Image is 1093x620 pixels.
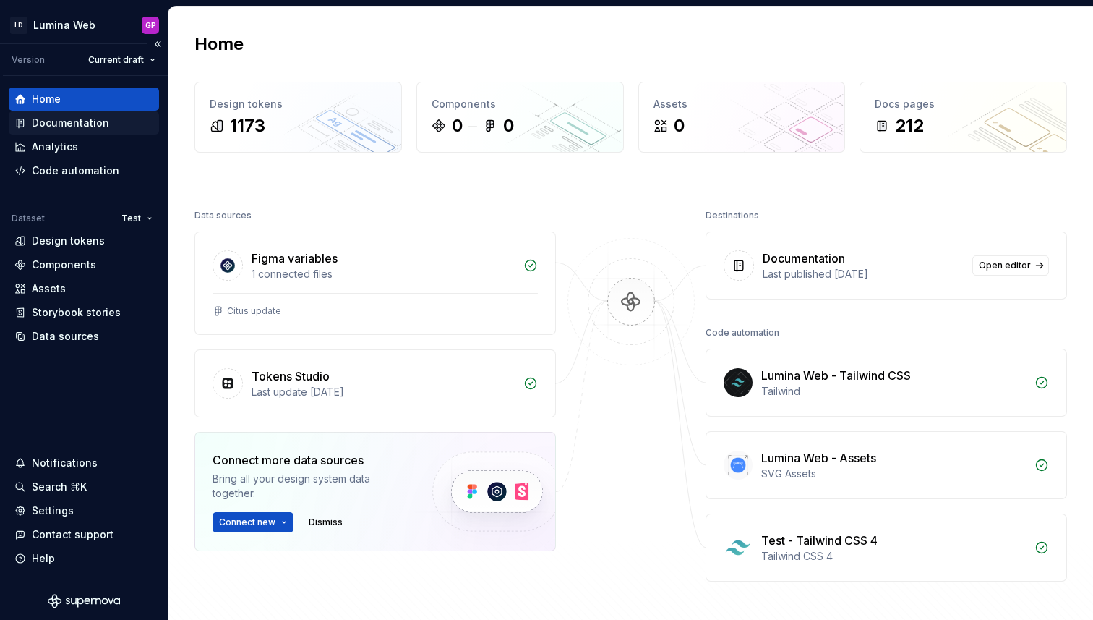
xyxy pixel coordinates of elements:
a: Components [9,253,159,276]
div: Home [32,92,61,106]
div: Settings [32,504,74,518]
div: Docs pages [875,97,1052,111]
button: LDLumina WebGP [3,9,165,41]
div: 0 [674,114,685,137]
div: Connect more data sources [213,451,408,469]
button: Connect new [213,512,293,532]
a: Figma variables1 connected filesCitus update [194,232,556,335]
div: Data sources [194,205,252,226]
div: Assets [32,281,66,296]
button: Contact support [9,523,159,546]
a: Data sources [9,325,159,348]
button: Collapse sidebar [147,34,168,54]
div: SVG Assets [761,467,1026,481]
div: Version [12,54,45,66]
div: Tailwind [761,384,1026,399]
button: Notifications [9,451,159,475]
div: Citus update [227,305,281,317]
div: Components [32,258,96,272]
span: Connect new [219,517,275,528]
span: Dismiss [309,517,343,528]
a: Docs pages212 [860,82,1067,153]
a: Design tokens1173 [194,82,402,153]
div: Lumina Web - Tailwind CSS [761,367,911,384]
a: Open editor [972,255,1049,276]
div: Search ⌘K [32,480,87,494]
a: Design tokens [9,229,159,252]
span: Open editor [979,260,1031,271]
a: Settings [9,499,159,522]
a: Code automation [9,159,159,182]
button: Current draft [82,50,162,70]
a: Home [9,88,159,111]
div: LD [10,17,27,34]
div: 1 connected files [252,267,515,281]
button: Help [9,547,159,570]
div: Components [432,97,609,111]
div: 0 [452,114,463,137]
div: Design tokens [210,97,387,111]
div: Figma variables [252,250,338,267]
div: 1173 [230,114,265,137]
div: Contact support [32,527,113,542]
div: Dataset [12,213,45,224]
div: 0 [503,114,514,137]
a: Assets0 [638,82,846,153]
a: Storybook stories [9,301,159,324]
div: Lumina Web [33,18,95,33]
div: Bring all your design system data together. [213,472,408,501]
h2: Home [194,33,244,56]
div: Analytics [32,140,78,154]
div: Tailwind CSS 4 [761,549,1026,564]
div: Storybook stories [32,305,121,320]
div: Tokens Studio [252,368,330,385]
div: GP [145,20,156,31]
button: Test [115,208,159,229]
div: Notifications [32,456,98,470]
button: Search ⌘K [9,475,159,498]
div: Test - Tailwind CSS 4 [761,532,878,549]
div: Code automation [706,323,779,343]
div: Documentation [32,116,109,130]
a: Assets [9,277,159,300]
div: Last update [DATE] [252,385,515,399]
div: Last published [DATE] [763,267,964,281]
span: Test [121,213,141,224]
div: Destinations [706,205,759,226]
div: Assets [653,97,831,111]
button: Dismiss [302,512,349,532]
div: Documentation [763,250,845,267]
a: Tokens StudioLast update [DATE] [194,349,556,417]
a: Analytics [9,135,159,158]
div: Data sources [32,329,99,344]
span: Current draft [88,54,144,66]
a: Components00 [416,82,624,153]
div: Help [32,551,55,566]
svg: Supernova Logo [48,594,120,608]
a: Documentation [9,111,159,135]
div: Design tokens [32,234,105,248]
div: Code automation [32,164,119,178]
div: 212 [895,114,924,137]
div: Lumina Web - Assets [761,449,876,467]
